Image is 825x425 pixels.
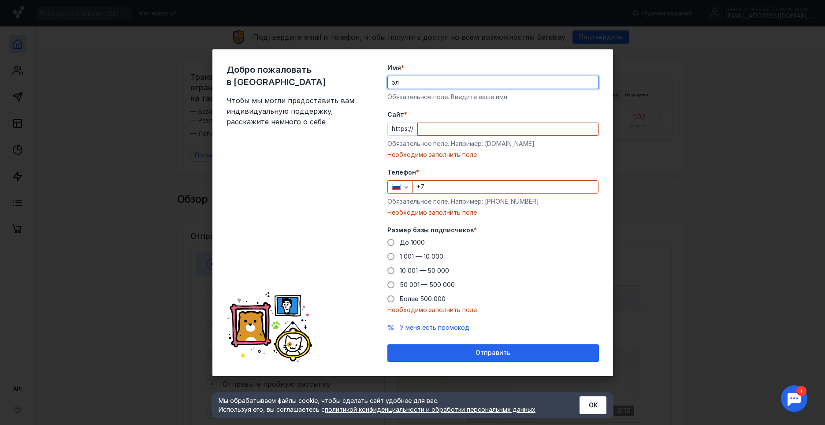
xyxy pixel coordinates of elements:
[387,306,599,314] div: Необходимо заполнить поле
[325,406,535,413] a: политикой конфиденциальности и обработки персональных данных
[400,324,469,331] span: У меня есть промокод
[387,110,404,119] span: Cайт
[580,396,606,414] button: ОК
[400,253,443,260] span: 1 001 — 10 000
[219,396,558,414] div: Мы обрабатываем файлы cookie, чтобы сделать сайт удобнее для вас. Используя его, вы соглашаетесь c
[400,295,446,302] span: Более 500 000
[227,63,359,88] span: Добро пожаловать в [GEOGRAPHIC_DATA]
[20,5,30,15] div: 1
[400,323,469,332] button: У меня есть промокод
[400,267,449,274] span: 10 001 — 50 000
[387,197,599,206] div: Обязательное поле. Например: [PHONE_NUMBER]
[387,150,599,159] div: Необходимо заполнить поле
[387,208,599,217] div: Необходимо заполнить поле
[476,349,510,357] span: Отправить
[387,344,599,362] button: Отправить
[387,168,416,177] span: Телефон
[400,281,455,288] span: 50 001 — 500 000
[227,95,359,127] span: Чтобы мы могли предоставить вам индивидуальную поддержку, расскажите немного о себе
[400,239,425,246] span: До 1000
[387,63,401,72] span: Имя
[387,93,599,101] div: Обязательное поле. Введите ваше имя
[387,139,599,148] div: Обязательное поле. Например: [DOMAIN_NAME]
[387,226,474,235] span: Размер базы подписчиков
